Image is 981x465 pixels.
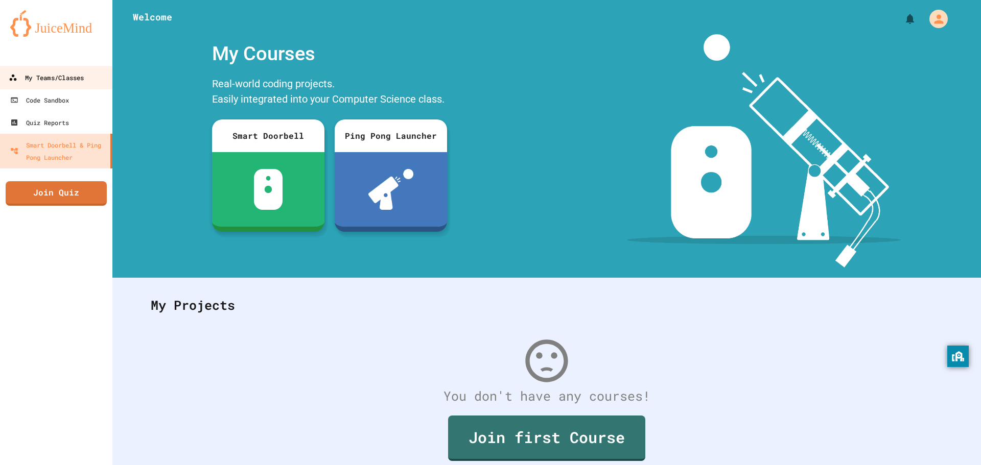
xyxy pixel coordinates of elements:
[10,10,102,37] img: logo-orange.svg
[335,119,447,152] div: Ping Pong Launcher
[212,119,324,152] div: Smart Doorbell
[448,415,645,461] a: Join first Course
[141,285,953,325] div: My Projects
[6,181,107,206] a: Join Quiz
[919,7,950,31] div: My Account
[947,346,969,367] button: privacy banner
[207,74,452,112] div: Real-world coding projects. Easily integrated into your Computer Science class.
[627,34,901,267] img: banner-image-my-projects.png
[9,71,84,84] div: My Teams/Classes
[141,386,953,406] div: You don't have any courses!
[10,139,106,163] div: Smart Doorbell & Ping Pong Launcher
[254,169,283,210] img: sdb-white.svg
[10,94,69,106] div: Code Sandbox
[368,169,414,210] img: ppl-with-ball.png
[207,34,452,74] div: My Courses
[885,10,919,28] div: My Notifications
[10,116,69,129] div: Quiz Reports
